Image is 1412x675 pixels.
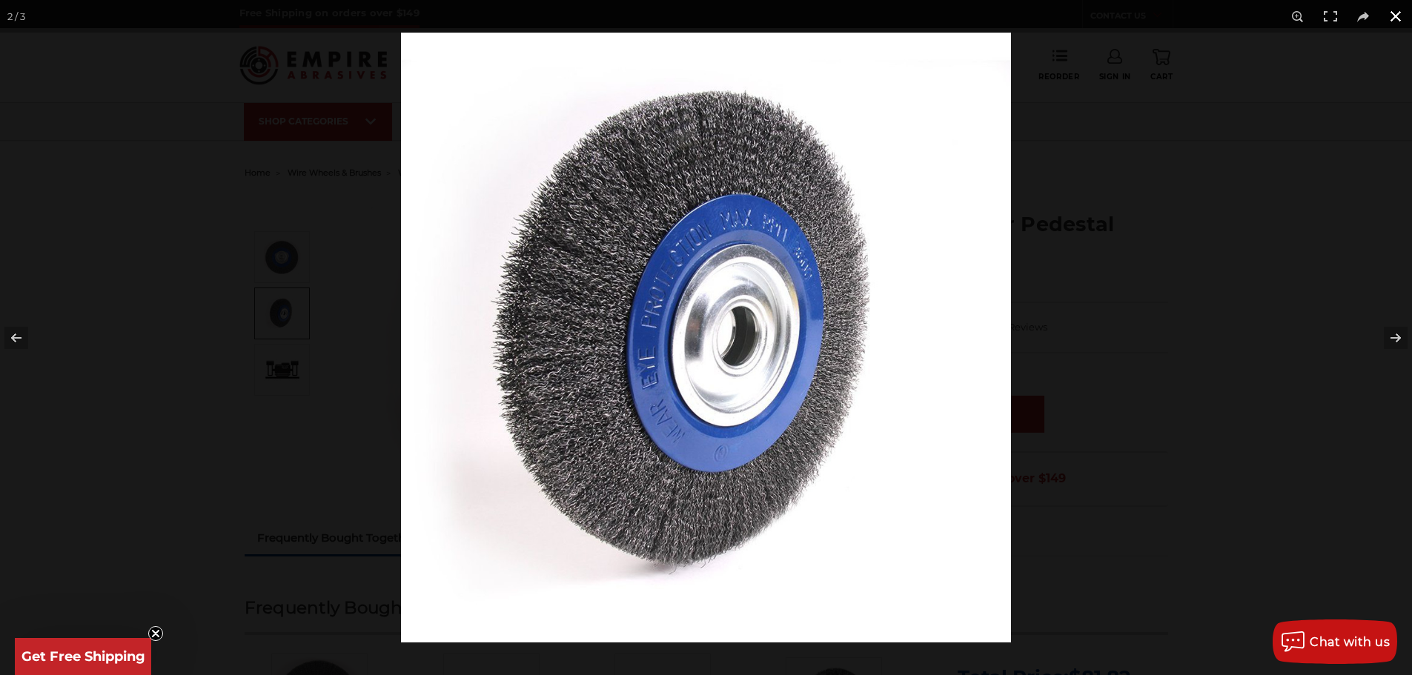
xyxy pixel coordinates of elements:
button: Chat with us [1273,619,1397,664]
span: Chat with us [1310,635,1390,649]
span: Get Free Shipping [21,648,145,665]
button: Close teaser [148,626,163,641]
img: Crimped_Wire_Wheel_183040B_2__62656.1570197274.jpg [401,33,1011,642]
button: Next (arrow right) [1360,301,1412,375]
div: Get Free ShippingClose teaser [15,638,151,675]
